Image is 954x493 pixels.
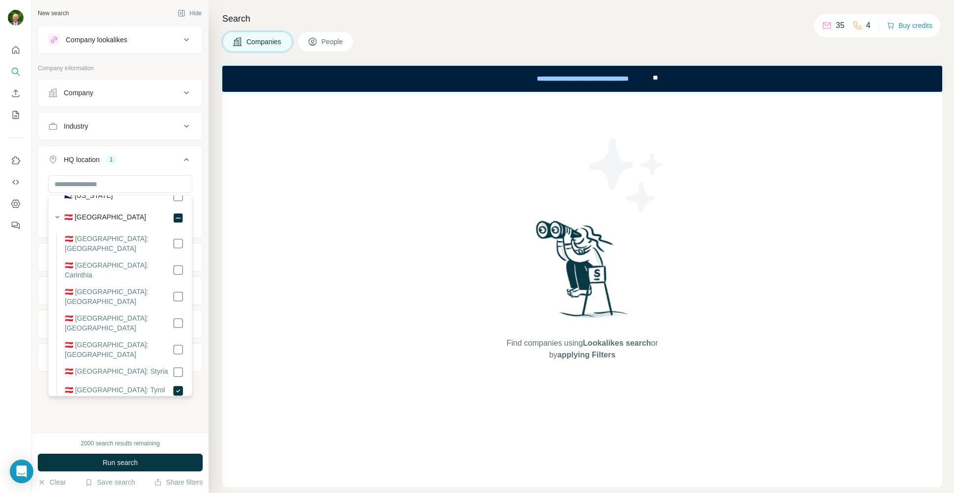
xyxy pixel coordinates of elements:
[38,28,202,52] button: Company lookalikes
[81,439,160,448] div: 2000 search results remaining
[246,37,282,47] span: Companies
[887,19,932,32] button: Buy credits
[65,340,172,359] label: 🇦🇹 [GEOGRAPHIC_DATA]: [GEOGRAPHIC_DATA]
[8,173,24,191] button: Use Surfe API
[531,218,634,328] img: Surfe Illustration - Woman searching with binoculars
[8,106,24,124] button: My lists
[65,260,172,280] label: 🇦🇹 [GEOGRAPHIC_DATA]: Carinthia
[38,279,202,302] button: Employees (size)
[8,195,24,213] button: Dashboard
[38,148,202,175] button: HQ location1
[8,217,24,234] button: Feedback
[64,88,93,98] div: Company
[8,63,24,81] button: Search
[836,20,845,31] p: 35
[103,458,138,467] span: Run search
[321,37,344,47] span: People
[8,10,24,26] img: Avatar
[38,81,202,105] button: Company
[38,9,69,18] div: New search
[38,312,202,336] button: Technologies
[866,20,871,31] p: 4
[106,155,117,164] div: 1
[8,84,24,102] button: Enrich CSV
[222,12,942,26] h4: Search
[38,114,202,138] button: Industry
[38,246,202,269] button: Annual revenue ($)
[171,6,209,21] button: Hide
[583,131,671,219] img: Surfe Illustration - Stars
[65,313,172,333] label: 🇦🇹 [GEOGRAPHIC_DATA]: [GEOGRAPHIC_DATA]
[38,64,203,73] p: Company information
[583,339,651,347] span: Lookalikes search
[38,346,202,369] button: Keywords
[64,191,113,202] label: 🇦🇸 [US_STATE]
[65,366,168,378] label: 🇦🇹 [GEOGRAPHIC_DATA]: Styria
[65,287,172,306] label: 🇦🇹 [GEOGRAPHIC_DATA]: [GEOGRAPHIC_DATA]
[66,35,127,45] div: Company lookalikes
[65,385,165,397] label: 🇦🇹 [GEOGRAPHIC_DATA]: Tyrol
[64,155,100,164] div: HQ location
[154,477,203,487] button: Share filters
[557,351,615,359] span: applying Filters
[503,337,661,361] span: Find companies using or by
[85,477,135,487] button: Save search
[8,41,24,59] button: Quick start
[38,477,66,487] button: Clear
[8,152,24,169] button: Use Surfe on LinkedIn
[38,454,203,471] button: Run search
[65,234,172,253] label: 🇦🇹 [GEOGRAPHIC_DATA]: [GEOGRAPHIC_DATA]
[64,121,88,131] div: Industry
[64,212,146,224] label: 🇦🇹 [GEOGRAPHIC_DATA]
[10,460,33,483] div: Open Intercom Messenger
[222,66,942,92] iframe: Banner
